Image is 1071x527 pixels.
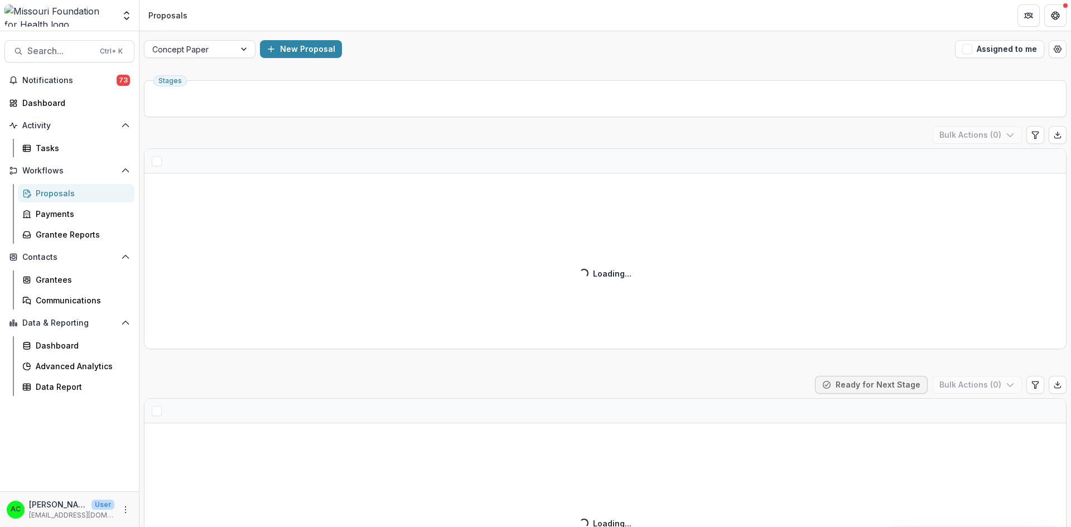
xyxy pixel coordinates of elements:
[119,4,134,27] button: Open entity switcher
[36,229,126,240] div: Grantee Reports
[36,340,126,351] div: Dashboard
[36,381,126,393] div: Data Report
[36,142,126,154] div: Tasks
[4,4,114,27] img: Missouri Foundation for Health logo
[148,9,187,21] div: Proposals
[22,166,117,176] span: Workflows
[22,76,117,85] span: Notifications
[4,71,134,89] button: Notifications73
[22,318,117,328] span: Data & Reporting
[4,248,134,266] button: Open Contacts
[18,270,134,289] a: Grantees
[18,336,134,355] a: Dashboard
[22,121,117,130] span: Activity
[1049,40,1067,58] button: Open table manager
[36,187,126,199] div: Proposals
[158,77,182,85] span: Stages
[4,94,134,112] a: Dashboard
[18,225,134,244] a: Grantee Reports
[18,184,134,202] a: Proposals
[29,510,114,520] p: [EMAIL_ADDRESS][DOMAIN_NAME]
[144,7,192,23] nav: breadcrumb
[4,162,134,180] button: Open Workflows
[955,40,1044,58] button: Assigned to me
[36,208,126,220] div: Payments
[22,253,117,262] span: Contacts
[1017,4,1040,27] button: Partners
[4,314,134,332] button: Open Data & Reporting
[29,499,87,510] p: [PERSON_NAME]
[98,45,125,57] div: Ctrl + K
[11,506,21,513] div: Alyssa Curran
[18,291,134,310] a: Communications
[22,97,126,109] div: Dashboard
[18,205,134,223] a: Payments
[36,360,126,372] div: Advanced Analytics
[18,378,134,396] a: Data Report
[36,274,126,286] div: Grantees
[4,117,134,134] button: Open Activity
[91,500,114,510] p: User
[18,357,134,375] a: Advanced Analytics
[4,40,134,62] button: Search...
[260,40,342,58] button: New Proposal
[36,294,126,306] div: Communications
[18,139,134,157] a: Tasks
[119,503,132,516] button: More
[27,46,93,56] span: Search...
[117,75,130,86] span: 73
[1044,4,1067,27] button: Get Help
